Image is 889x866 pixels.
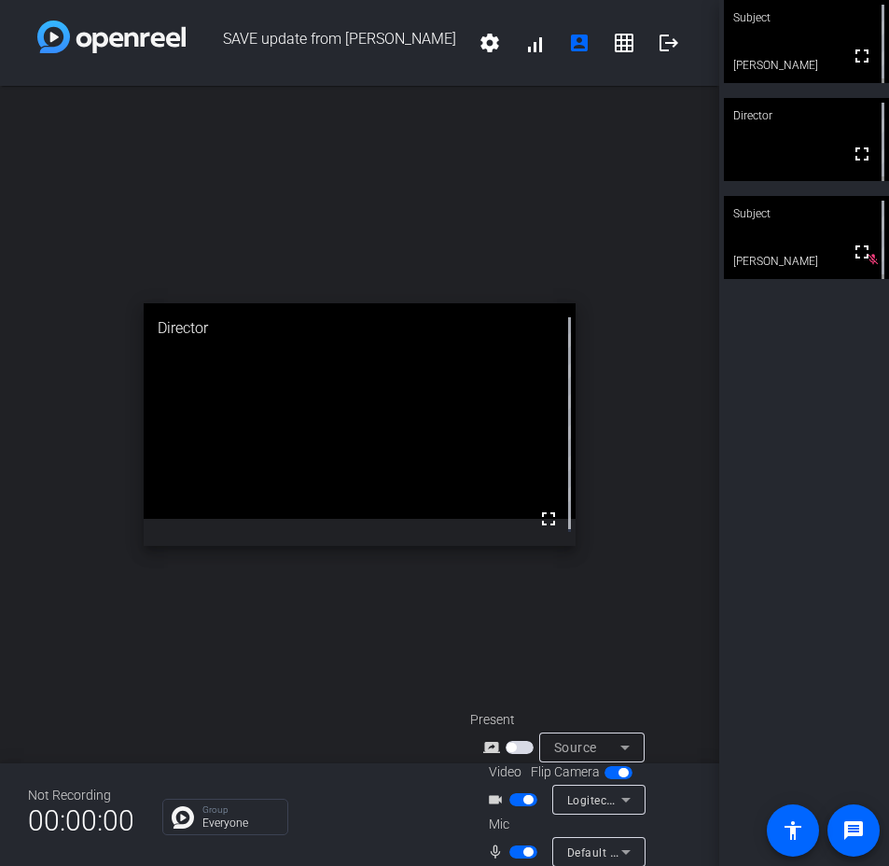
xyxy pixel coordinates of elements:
div: Subject [724,196,889,231]
img: white-gradient.svg [37,21,186,53]
span: Source [554,740,597,755]
mat-icon: mic_none [487,841,509,863]
mat-icon: screen_share_outline [483,736,506,759]
mat-icon: videocam_outline [487,789,509,811]
p: Everyone [202,817,278,829]
span: Flip Camera [531,762,600,782]
span: 00:00:00 [28,798,134,844]
mat-icon: logout [658,32,680,54]
mat-icon: grid_on [613,32,635,54]
mat-icon: fullscreen [851,45,873,67]
span: SAVE update from [PERSON_NAME] [186,21,467,65]
span: Video [489,762,521,782]
div: Present [470,710,657,730]
mat-icon: message [842,819,865,842]
mat-icon: account_box [568,32,590,54]
mat-icon: fullscreen [851,143,873,165]
div: Director [144,303,576,354]
div: Director [724,98,889,133]
mat-icon: fullscreen [537,508,560,530]
mat-icon: accessibility [782,819,804,842]
span: Logitech Webcam C925e (046d:085b) [567,792,774,807]
p: Group [202,805,278,815]
mat-icon: settings [479,32,501,54]
img: Chat Icon [172,806,194,829]
mat-icon: fullscreen [851,241,873,263]
div: Not Recording [28,786,134,805]
div: Mic [470,815,657,834]
button: signal_cellular_alt [512,21,557,65]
